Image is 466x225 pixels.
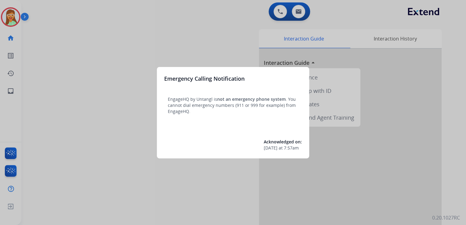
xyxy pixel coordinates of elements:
[264,145,302,151] div: at
[264,145,277,151] span: [DATE]
[264,139,302,145] span: Acknowledged on:
[217,96,286,102] span: not an emergency phone system
[168,96,298,114] p: EngageHQ by Untangl is . You cannot dial emergency numbers (911 or 999 for example) from EngageHQ.
[164,74,245,83] h3: Emergency Calling Notification
[432,214,460,221] p: 0.20.1027RC
[284,145,299,151] span: 7:57am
